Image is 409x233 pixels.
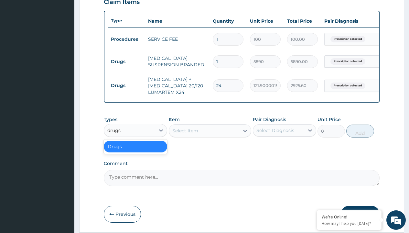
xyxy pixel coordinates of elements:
th: Total Price [284,15,321,28]
th: Pair Diagnosis [321,15,392,28]
p: How may I help you today? [322,221,377,226]
th: Unit Price [247,15,284,28]
div: Select Diagnosis [256,127,294,134]
img: d_794563401_company_1708531726252_794563401 [12,32,26,49]
div: Minimize live chat window [106,3,122,19]
textarea: Type your message and hit 'Enter' [3,160,123,183]
button: Add [346,125,374,138]
label: Types [104,117,117,122]
span: Prescription collected [330,83,365,89]
span: Prescription collected [330,58,365,65]
span: We're online! [38,73,89,139]
td: [MEDICAL_DATA] + [MEDICAL_DATA] 20/120 LUMARTEM X24 [145,73,210,99]
td: Procedures [108,33,145,45]
th: Type [108,15,145,27]
td: Drugs [108,80,145,92]
button: Submit [341,206,380,223]
div: Drugs [104,141,167,152]
label: Pair Diagnosis [253,116,286,123]
label: Item [169,116,180,123]
label: Comment [104,161,380,166]
span: Prescription collected [330,36,365,42]
th: Quantity [210,15,247,28]
button: Previous [104,206,141,223]
td: Drugs [108,56,145,68]
td: [MEDICAL_DATA] SUSPENSION BRANDED [145,52,210,71]
td: SERVICE FEE [145,33,210,46]
label: Unit Price [318,116,341,123]
div: Chat with us now [34,36,109,45]
th: Name [145,15,210,28]
div: Select Item [172,128,198,134]
div: We're Online! [322,214,377,220]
